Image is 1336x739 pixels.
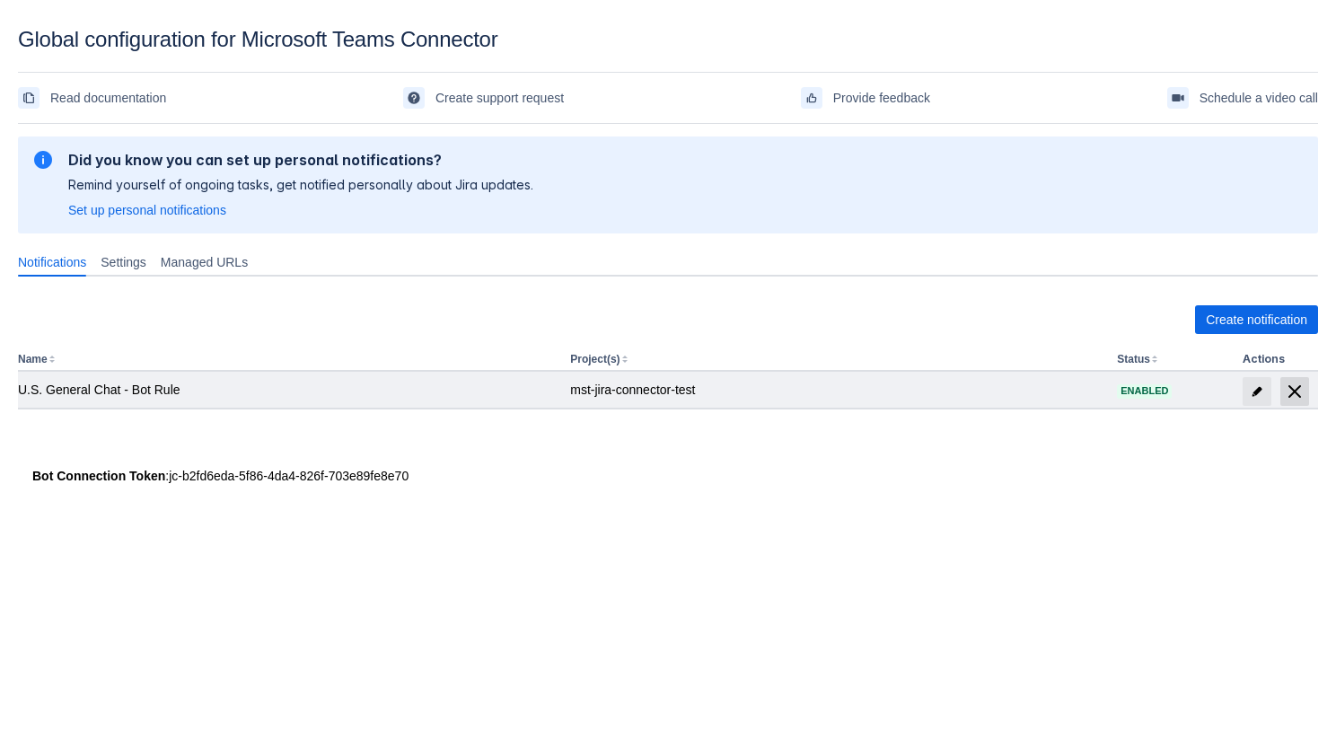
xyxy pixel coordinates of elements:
span: information [32,149,54,171]
span: documentation [22,91,36,105]
button: Name [18,353,48,365]
div: Global configuration for Microsoft Teams Connector [18,27,1318,52]
div: mst-jira-connector-test [570,381,1103,399]
span: delete [1284,381,1305,402]
span: videoCall [1171,91,1185,105]
button: Create notification [1195,305,1318,334]
a: Schedule a video call [1167,84,1318,112]
a: Provide feedback [801,84,930,112]
span: Read documentation [50,84,166,112]
button: Project(s) [570,353,620,365]
a: Read documentation [18,84,166,112]
span: Provide feedback [833,84,930,112]
button: Status [1117,353,1150,365]
span: Schedule a video call [1200,84,1318,112]
span: support [407,91,421,105]
a: Set up personal notifications [68,201,226,219]
span: Enabled [1117,386,1172,396]
div: U.S. General Chat - Bot Rule [18,381,556,399]
th: Actions [1235,348,1318,372]
strong: Bot Connection Token [32,469,165,483]
span: Managed URLs [161,253,248,271]
span: edit [1250,384,1264,399]
a: Create support request [403,84,564,112]
span: Create notification [1206,305,1307,334]
p: Remind yourself of ongoing tasks, get notified personally about Jira updates. [68,176,533,194]
span: Create support request [435,84,564,112]
span: Notifications [18,253,86,271]
span: Settings [101,253,146,271]
div: : jc-b2fd6eda-5f86-4da4-826f-703e89fe8e70 [32,467,1304,485]
h2: Did you know you can set up personal notifications? [68,151,533,169]
span: feedback [804,91,819,105]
